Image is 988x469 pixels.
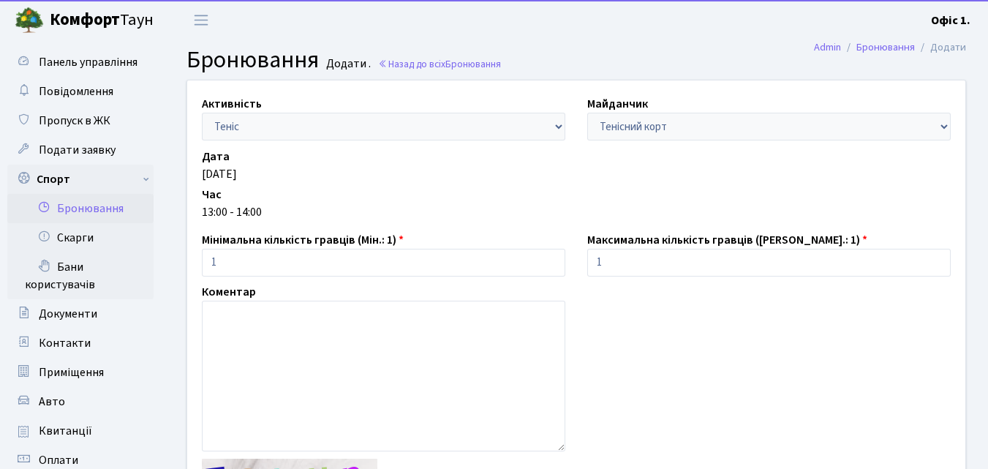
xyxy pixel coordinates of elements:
[202,148,230,165] label: Дата
[323,57,371,71] small: Додати .
[186,43,319,77] span: Бронювання
[183,8,219,32] button: Переключити навігацію
[15,6,44,35] img: logo.png
[202,95,262,113] label: Активність
[39,335,91,351] span: Контакти
[202,283,256,301] label: Коментар
[39,306,97,322] span: Документи
[7,135,154,165] a: Подати заявку
[50,8,120,31] b: Комфорт
[7,106,154,135] a: Пропуск в ЖК
[202,231,404,249] label: Мінімальна кількість гравців (Мін.: 1)
[7,358,154,387] a: Приміщення
[915,40,966,56] li: Додати
[202,203,951,221] div: 13:00 - 14:00
[202,165,951,183] div: [DATE]
[7,299,154,329] a: Документи
[7,48,154,77] a: Панель управління
[39,83,113,100] span: Повідомлення
[39,423,92,439] span: Квитанції
[39,364,104,380] span: Приміщення
[202,186,222,203] label: Час
[7,329,154,358] a: Контакти
[39,394,65,410] span: Авто
[7,194,154,223] a: Бронювання
[856,40,915,55] a: Бронювання
[50,8,154,33] span: Таун
[814,40,841,55] a: Admin
[792,32,988,63] nav: breadcrumb
[7,252,154,299] a: Бани користувачів
[7,416,154,446] a: Квитанції
[39,142,116,158] span: Подати заявку
[7,77,154,106] a: Повідомлення
[445,57,501,71] span: Бронювання
[587,231,867,249] label: Максимальна кількість гравців ([PERSON_NAME].: 1)
[39,54,137,70] span: Панель управління
[931,12,970,29] a: Офіс 1.
[7,387,154,416] a: Авто
[378,57,501,71] a: Назад до всіхБронювання
[7,165,154,194] a: Спорт
[39,452,78,468] span: Оплати
[39,113,110,129] span: Пропуск в ЖК
[587,95,648,113] label: Майданчик
[7,223,154,252] a: Скарги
